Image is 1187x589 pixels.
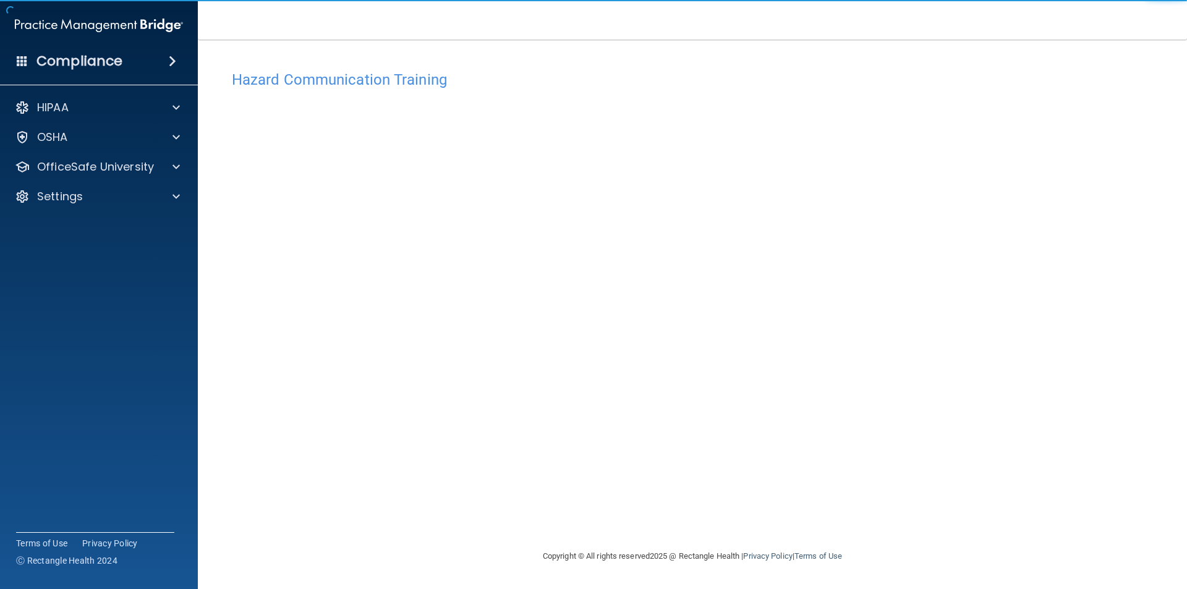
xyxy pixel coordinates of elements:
[37,159,154,174] p: OfficeSafe University
[82,537,138,549] a: Privacy Policy
[37,100,69,115] p: HIPAA
[15,100,180,115] a: HIPAA
[37,130,68,145] p: OSHA
[15,13,183,38] img: PMB logo
[794,551,842,561] a: Terms of Use
[743,551,792,561] a: Privacy Policy
[36,53,122,70] h4: Compliance
[15,159,180,174] a: OfficeSafe University
[37,189,83,204] p: Settings
[15,130,180,145] a: OSHA
[232,72,1153,88] h4: Hazard Communication Training
[16,554,117,567] span: Ⓒ Rectangle Health 2024
[232,95,862,502] iframe: HCT
[467,536,918,576] div: Copyright © All rights reserved 2025 @ Rectangle Health | |
[16,537,67,549] a: Terms of Use
[15,189,180,204] a: Settings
